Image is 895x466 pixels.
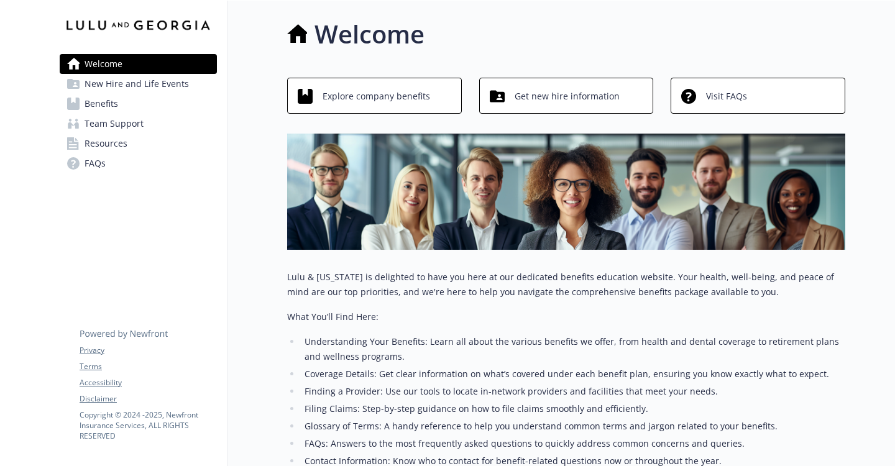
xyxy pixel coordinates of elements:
li: Coverage Details: Get clear information on what’s covered under each benefit plan, ensuring you k... [301,367,845,381]
span: New Hire and Life Events [85,74,189,94]
p: What You’ll Find Here: [287,309,845,324]
p: Copyright © 2024 - 2025 , Newfront Insurance Services, ALL RIGHTS RESERVED [80,409,216,441]
span: Visit FAQs [706,85,747,108]
button: Explore company benefits [287,78,462,114]
p: Lulu & [US_STATE] is delighted to have you here at our dedicated benefits education website. Your... [287,270,845,299]
span: Benefits [85,94,118,114]
a: Welcome [60,54,217,74]
a: FAQs [60,153,217,173]
button: Visit FAQs [671,78,845,114]
img: overview page banner [287,134,845,250]
li: Finding a Provider: Use our tools to locate in-network providers and facilities that meet your ne... [301,384,845,399]
a: Team Support [60,114,217,134]
a: New Hire and Life Events [60,74,217,94]
li: Filing Claims: Step-by-step guidance on how to file claims smoothly and efficiently. [301,401,845,416]
a: Benefits [60,94,217,114]
a: Resources [60,134,217,153]
a: Accessibility [80,377,216,388]
span: Get new hire information [515,85,620,108]
span: Resources [85,134,127,153]
li: Glossary of Terms: A handy reference to help you understand common terms and jargon related to yo... [301,419,845,434]
button: Get new hire information [479,78,654,114]
span: Explore company benefits [323,85,430,108]
span: FAQs [85,153,106,173]
h1: Welcome [314,16,425,53]
span: Welcome [85,54,122,74]
a: Terms [80,361,216,372]
li: Understanding Your Benefits: Learn all about the various benefits we offer, from health and denta... [301,334,845,364]
span: Team Support [85,114,144,134]
li: FAQs: Answers to the most frequently asked questions to quickly address common concerns and queries. [301,436,845,451]
a: Disclaimer [80,393,216,404]
a: Privacy [80,345,216,356]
